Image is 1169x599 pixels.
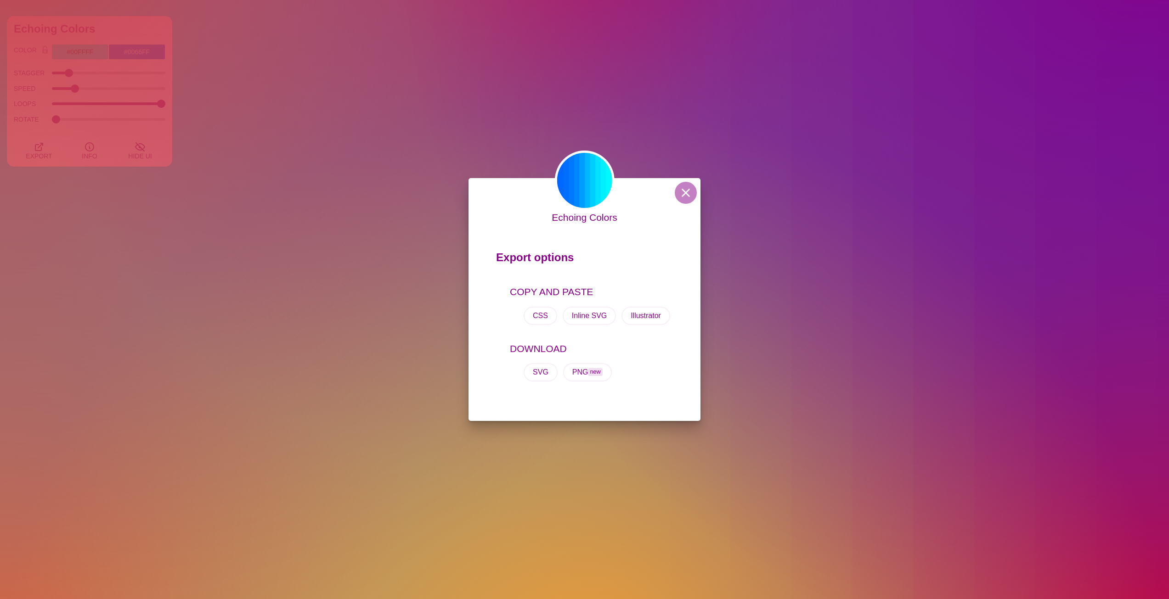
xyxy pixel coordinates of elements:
button: Inline SVG [563,307,616,325]
button: Illustrator [621,307,670,325]
p: COPY AND PASTE [510,285,673,299]
button: PNGnew [563,363,612,381]
p: Echoing Colors [552,210,617,225]
img: blue colors that transform in a fanning motion [555,151,615,210]
button: SVG [524,363,558,381]
p: Export options [496,247,673,273]
span: new [588,368,602,376]
button: CSS [524,307,557,325]
p: DOWNLOAD [510,341,673,356]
